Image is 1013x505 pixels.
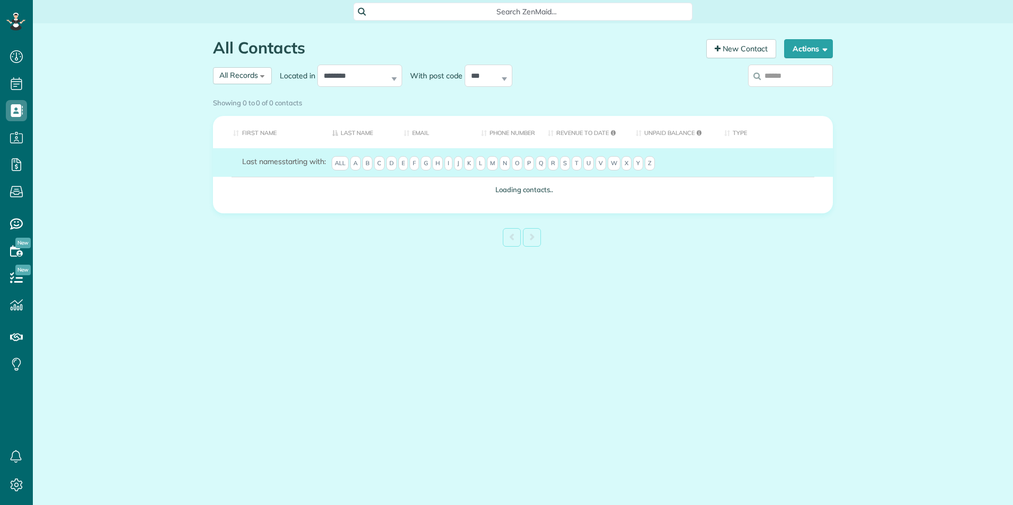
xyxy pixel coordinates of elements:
[421,156,431,171] span: G
[15,265,31,275] span: New
[432,156,443,171] span: H
[374,156,385,171] span: C
[454,156,463,171] span: J
[628,116,716,148] th: Unpaid Balance: activate to sort column ascending
[540,116,628,148] th: Revenue to Date: activate to sort column ascending
[706,39,776,58] a: New Contact
[621,156,632,171] span: X
[386,156,397,171] span: D
[213,177,833,203] td: Loading contacts..
[476,156,485,171] span: L
[487,156,498,171] span: M
[560,156,570,171] span: S
[445,156,452,171] span: I
[716,116,833,148] th: Type: activate to sort column ascending
[464,156,474,171] span: K
[645,156,655,171] span: Z
[396,116,473,148] th: Email: activate to sort column ascending
[242,156,326,167] label: starting with:
[350,156,361,171] span: A
[473,116,540,148] th: Phone number: activate to sort column ascending
[524,156,534,171] span: P
[362,156,372,171] span: B
[242,157,282,166] span: Last names
[500,156,510,171] span: N
[398,156,408,171] span: E
[583,156,594,171] span: U
[572,156,582,171] span: T
[272,70,317,81] label: Located in
[213,116,324,148] th: First Name: activate to sort column ascending
[784,39,833,58] button: Actions
[608,156,620,171] span: W
[536,156,546,171] span: Q
[402,70,465,81] label: With post code
[633,156,643,171] span: Y
[548,156,558,171] span: R
[332,156,349,171] span: All
[512,156,522,171] span: O
[324,116,396,148] th: Last Name: activate to sort column descending
[410,156,419,171] span: F
[219,70,258,80] span: All Records
[596,156,606,171] span: V
[213,39,698,57] h1: All Contacts
[15,238,31,248] span: New
[213,94,833,108] div: Showing 0 to 0 of 0 contacts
